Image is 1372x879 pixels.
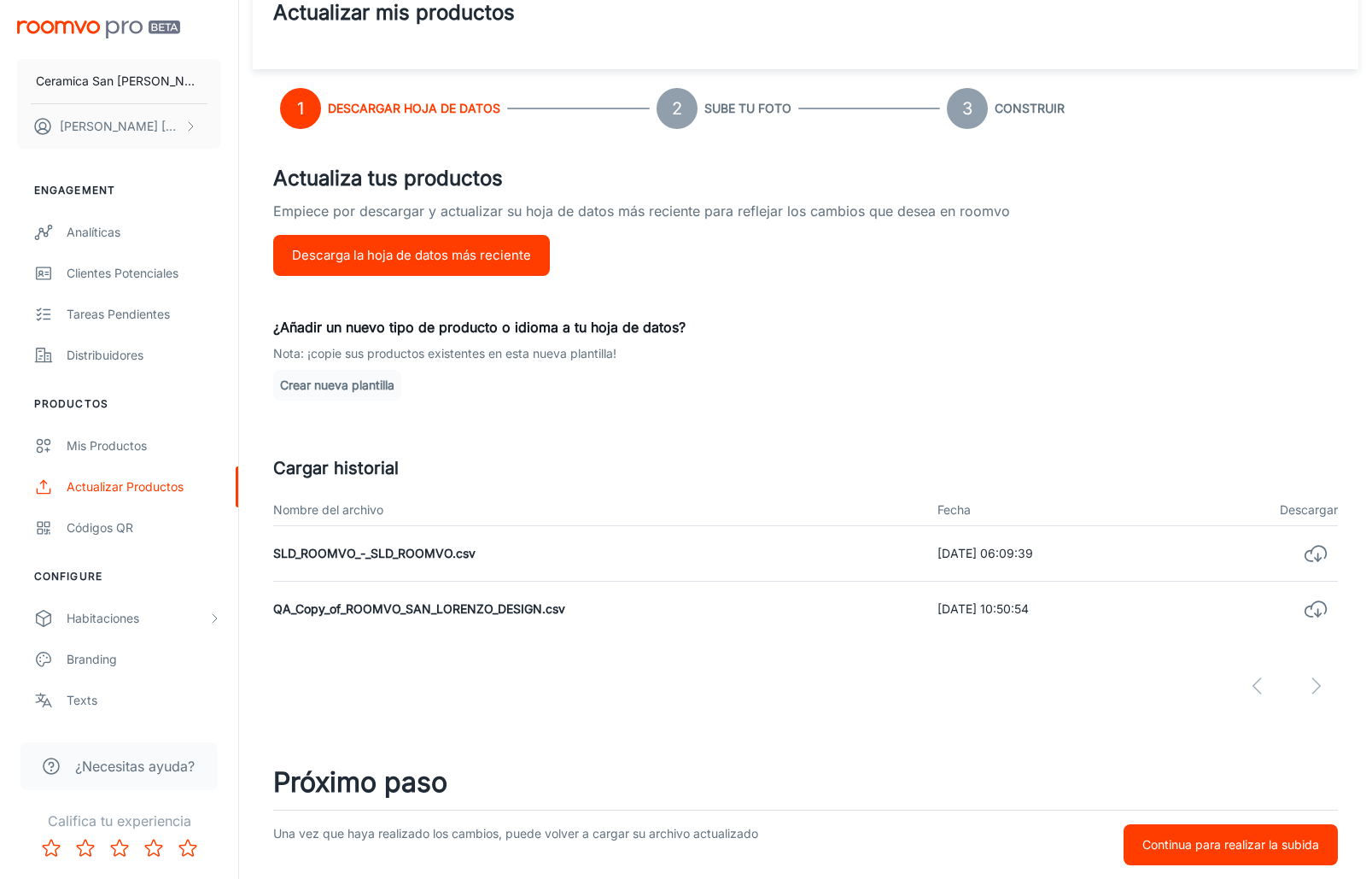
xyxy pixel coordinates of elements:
text: 2 [672,98,682,119]
h3: Próximo paso [273,762,1338,803]
td: QA_Copy_of_ROOMVO_SAN_LORENZO_DESIGN.csv [273,582,924,637]
p: Nota: ¡copie sus productos existentes en esta nueva plantilla! [273,344,1338,363]
button: [PERSON_NAME] [PERSON_NAME] [17,104,221,149]
button: Descarga la hoja de datos más reciente [273,235,550,276]
button: Crear nueva plantilla [273,370,401,401]
div: Clientes potenciales [67,264,221,283]
p: ¿Añadir un nuevo tipo de producto o idioma a tu hoja de datos? [273,317,1338,337]
div: Tareas pendientes [67,305,221,324]
text: 1 [297,98,304,119]
img: Roomvo PRO Beta [17,21,180,38]
button: Continua para realizar la subida [1124,824,1338,865]
div: Analíticas [67,223,221,242]
p: Califica tu experiencia [14,811,225,831]
td: SLD_ROOMVO_-_SLD_ROOMVO.csv [273,526,924,582]
p: Una vez que haya realizado los cambios, puede volver a cargar su archivo actualizado [273,824,966,865]
h6: Descargar hoja de datos [328,99,500,118]
div: Mis productos [67,437,221,455]
th: Fecha [924,495,1185,526]
h6: Sube tu foto [704,99,791,118]
th: Nombre del archivo [273,495,924,526]
button: Rate 2 star [68,831,102,865]
div: Texts [67,691,221,710]
button: Rate 4 star [137,831,171,865]
div: Distribuidores [67,346,221,365]
td: [DATE] 06:09:39 [924,526,1185,582]
button: Rate 3 star [102,831,137,865]
button: Rate 1 star [34,831,68,865]
div: Habitaciones [67,609,207,628]
div: Branding [67,650,221,669]
span: ¿Necesitas ayuda? [75,756,195,776]
p: Empiece por descargar y actualizar su hoja de datos más reciente para reflejar los cambios que de... [273,201,1338,235]
div: Actualizar productos [67,478,221,496]
button: Rate 5 star [171,831,205,865]
text: 3 [962,98,972,119]
p: Continua para realizar la subida [1142,835,1319,854]
th: Descargar [1185,495,1338,526]
p: [PERSON_NAME] [PERSON_NAME] [60,117,180,136]
td: [DATE] 10:50:54 [924,582,1185,637]
button: Ceramica San [PERSON_NAME] Design [17,59,221,103]
h4: Actualiza tus productos [273,163,1338,194]
h5: Cargar historial [273,455,1338,481]
p: Ceramica San [PERSON_NAME] Design [36,72,202,91]
div: Códigos QR [67,519,221,537]
h6: Construir [995,99,1065,118]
